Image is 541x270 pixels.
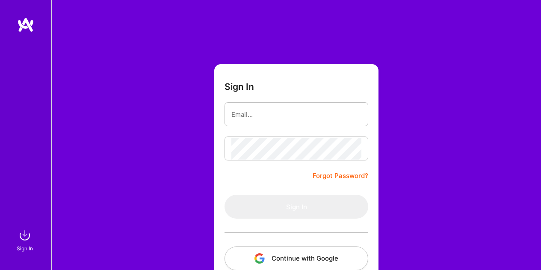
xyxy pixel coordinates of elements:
a: sign inSign In [18,227,33,253]
input: Email... [231,104,361,125]
h3: Sign In [225,81,254,92]
button: Sign In [225,195,368,219]
img: logo [17,17,34,33]
img: sign in [16,227,33,244]
a: Forgot Password? [313,171,368,181]
div: Sign In [17,244,33,253]
img: icon [254,253,265,264]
